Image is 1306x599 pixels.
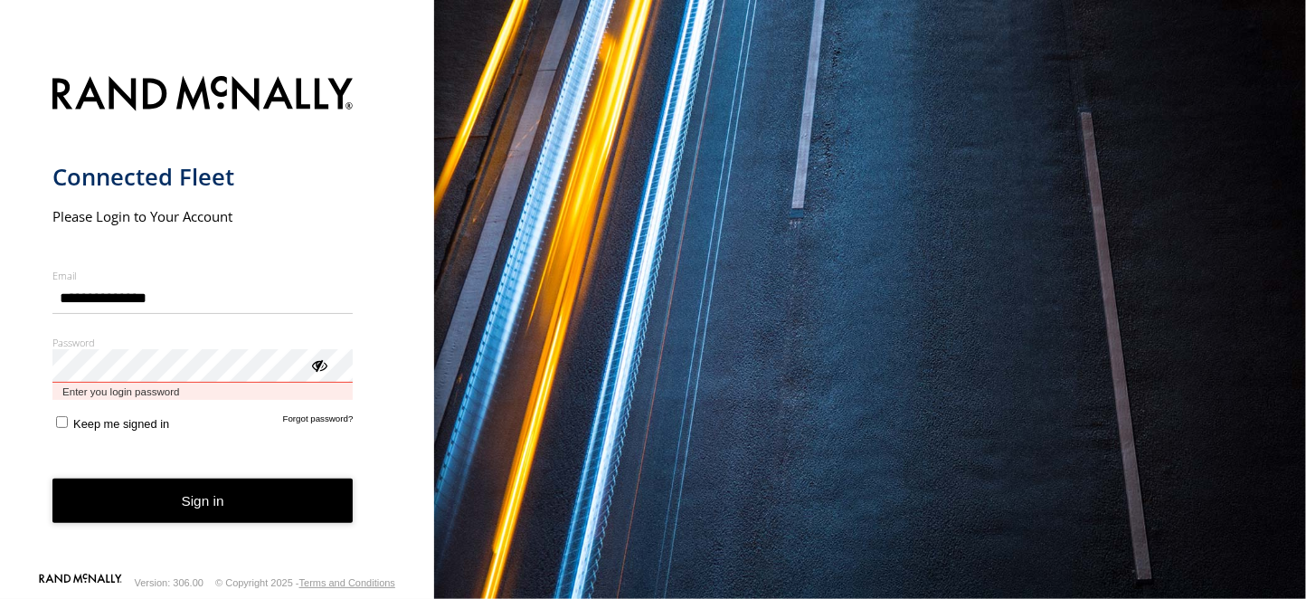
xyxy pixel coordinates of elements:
span: Enter you login password [52,383,354,400]
span: Keep me signed in [73,417,169,431]
a: Forgot password? [283,414,354,431]
div: © Copyright 2025 - [215,577,395,588]
h2: Please Login to Your Account [52,207,354,225]
h1: Connected Fleet [52,162,354,192]
div: Version: 306.00 [135,577,203,588]
input: Keep me signed in [56,416,68,428]
div: ViewPassword [309,356,327,374]
form: main [52,65,383,572]
button: Sign in [52,479,354,523]
img: Rand McNally [52,72,354,119]
a: Terms and Conditions [299,577,395,588]
a: Visit our Website [39,574,122,592]
label: Email [52,269,354,282]
label: Password [52,336,354,349]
